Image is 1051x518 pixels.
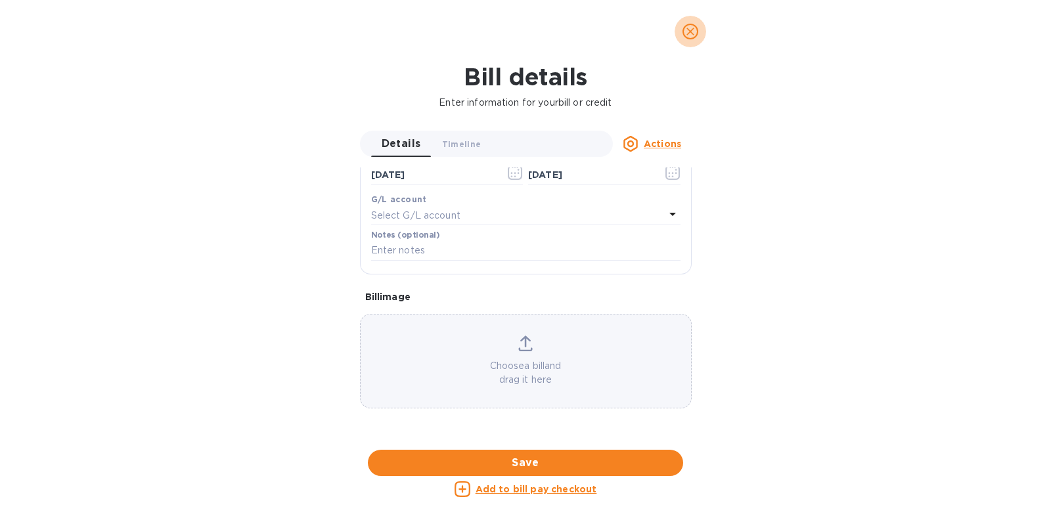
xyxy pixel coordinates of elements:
label: Notes (optional) [371,232,440,240]
input: Select date [371,165,495,185]
span: Details [382,135,421,153]
span: Save [378,455,673,471]
u: Add to bill pay checkout [476,484,597,494]
input: Enter notes [371,241,681,261]
button: Save [368,450,683,476]
span: Timeline [442,137,481,151]
h1: Bill details [11,63,1040,91]
b: G/L account [371,194,427,204]
button: close [675,16,706,47]
input: Due date [528,165,652,185]
p: Enter information for your bill or credit [11,96,1040,110]
u: Actions [644,139,681,149]
p: Choose a bill and drag it here [361,359,691,387]
p: Select G/L account [371,209,460,223]
p: Bill image [365,290,686,303]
